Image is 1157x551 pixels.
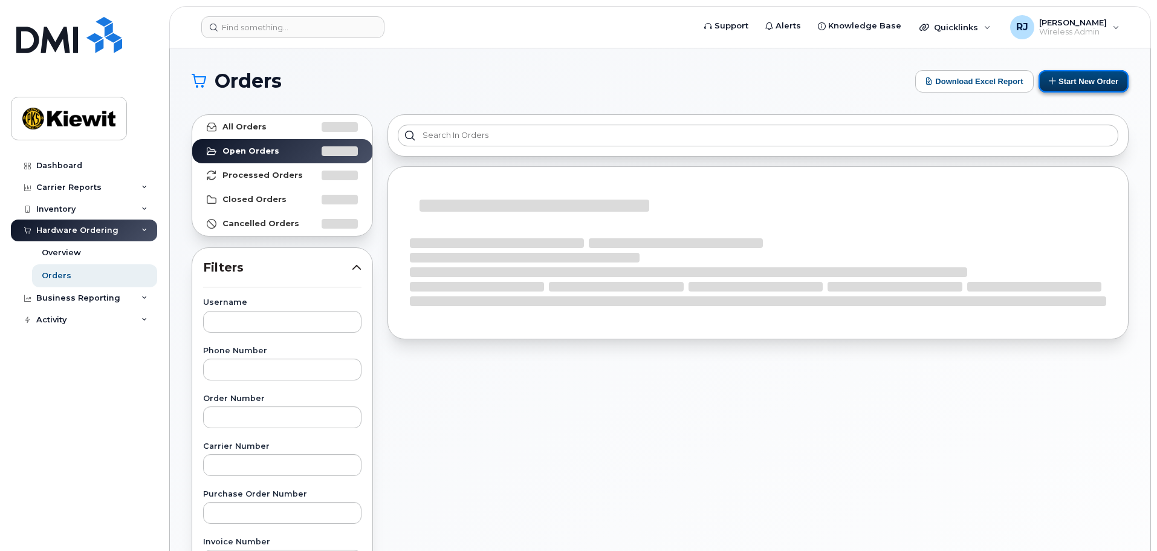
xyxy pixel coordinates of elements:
[203,443,361,451] label: Carrier Number
[222,195,287,204] strong: Closed Orders
[398,125,1118,146] input: Search in orders
[192,187,372,212] a: Closed Orders
[915,70,1034,93] button: Download Excel Report
[222,219,299,229] strong: Cancelled Orders
[222,146,279,156] strong: Open Orders
[203,347,361,355] label: Phone Number
[1104,498,1148,542] iframe: Messenger Launcher
[215,72,282,90] span: Orders
[203,491,361,498] label: Purchase Order Number
[203,538,361,546] label: Invoice Number
[1039,70,1129,93] button: Start New Order
[192,212,372,236] a: Cancelled Orders
[203,299,361,307] label: Username
[192,139,372,163] a: Open Orders
[203,259,352,276] span: Filters
[222,122,267,132] strong: All Orders
[192,115,372,139] a: All Orders
[203,395,361,403] label: Order Number
[192,163,372,187] a: Processed Orders
[222,171,303,180] strong: Processed Orders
